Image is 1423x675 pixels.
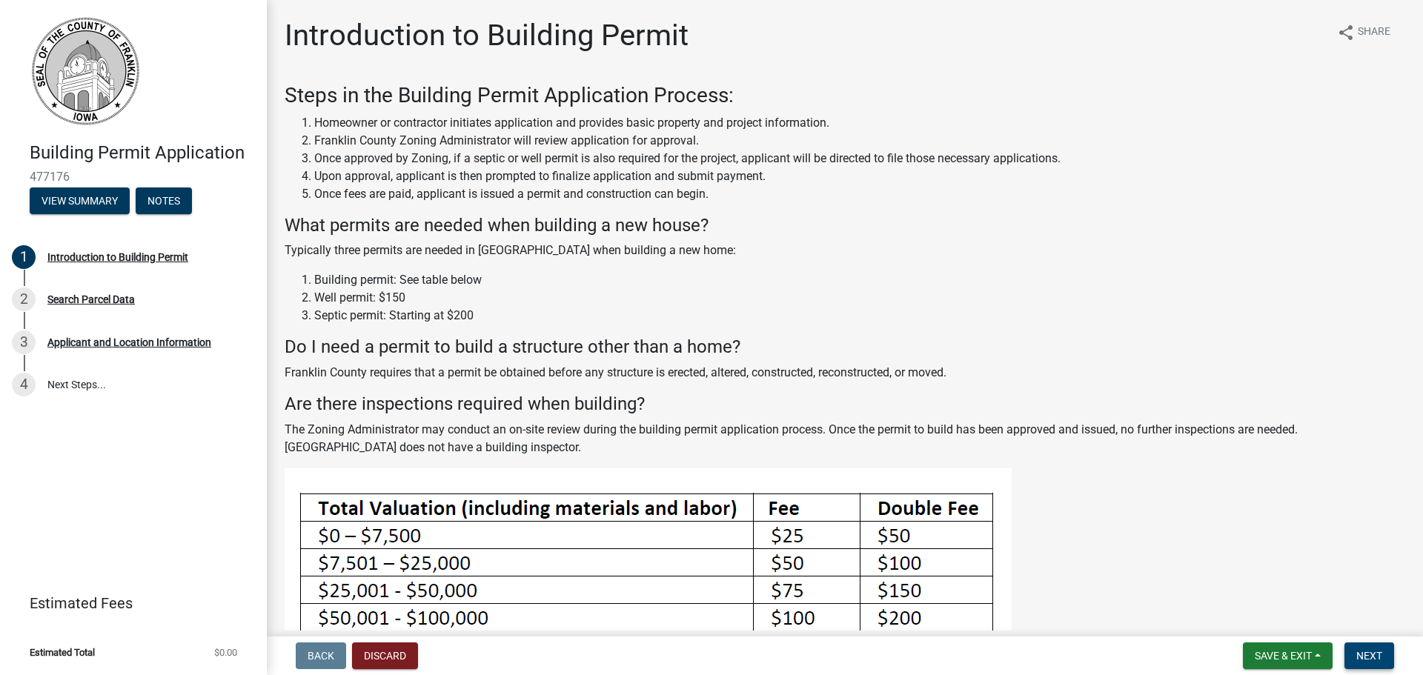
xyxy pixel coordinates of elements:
span: 477176 [30,170,237,184]
p: The Zoning Administrator may conduct an on-site review during the building permit application pro... [285,421,1405,456]
button: Next [1344,642,1394,669]
div: Applicant and Location Information [47,337,211,348]
button: Save & Exit [1243,642,1333,669]
span: Next [1356,650,1382,662]
a: Estimated Fees [12,588,243,618]
li: Franklin County Zoning Administrator will review application for approval. [314,132,1405,150]
span: $0.00 [214,648,237,657]
h1: Introduction to Building Permit [285,18,689,53]
li: Building permit: See table below [314,271,1405,289]
button: View Summary [30,187,130,214]
p: Franklin County requires that a permit be obtained before any structure is erected, altered, cons... [285,364,1405,382]
div: 4 [12,373,36,396]
div: 2 [12,287,36,311]
img: Franklin County, Iowa [30,16,141,127]
i: share [1337,24,1355,41]
h4: What permits are needed when building a new house? [285,215,1405,236]
span: Save & Exit [1255,650,1312,662]
button: shareShare [1325,18,1402,47]
button: Back [296,642,346,669]
span: Estimated Total [30,648,95,657]
h4: Do I need a permit to build a structure other than a home? [285,336,1405,358]
div: Search Parcel Data [47,294,135,305]
li: Homeowner or contractor initiates application and provides basic property and project information. [314,114,1405,132]
h4: Building Permit Application [30,142,255,164]
li: Once fees are paid, applicant is issued a permit and construction can begin. [314,185,1405,203]
li: Well permit: $150 [314,289,1405,307]
li: Septic permit: Starting at $200 [314,307,1405,325]
h3: Steps in the Building Permit Application Process: [285,83,1405,108]
button: Discard [352,642,418,669]
h4: Are there inspections required when building? [285,393,1405,415]
div: Introduction to Building Permit [47,252,188,262]
div: 3 [12,330,36,354]
button: Notes [136,187,192,214]
li: Once approved by Zoning, if a septic or well permit is also required for the project, applicant w... [314,150,1405,167]
wm-modal-confirm: Notes [136,196,192,207]
wm-modal-confirm: Summary [30,196,130,207]
li: Upon approval, applicant is then prompted to finalize application and submit payment. [314,167,1405,185]
span: Share [1358,24,1390,41]
div: 1 [12,245,36,269]
span: Back [308,650,334,662]
p: Typically three permits are needed in [GEOGRAPHIC_DATA] when building a new home: [285,242,1405,259]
